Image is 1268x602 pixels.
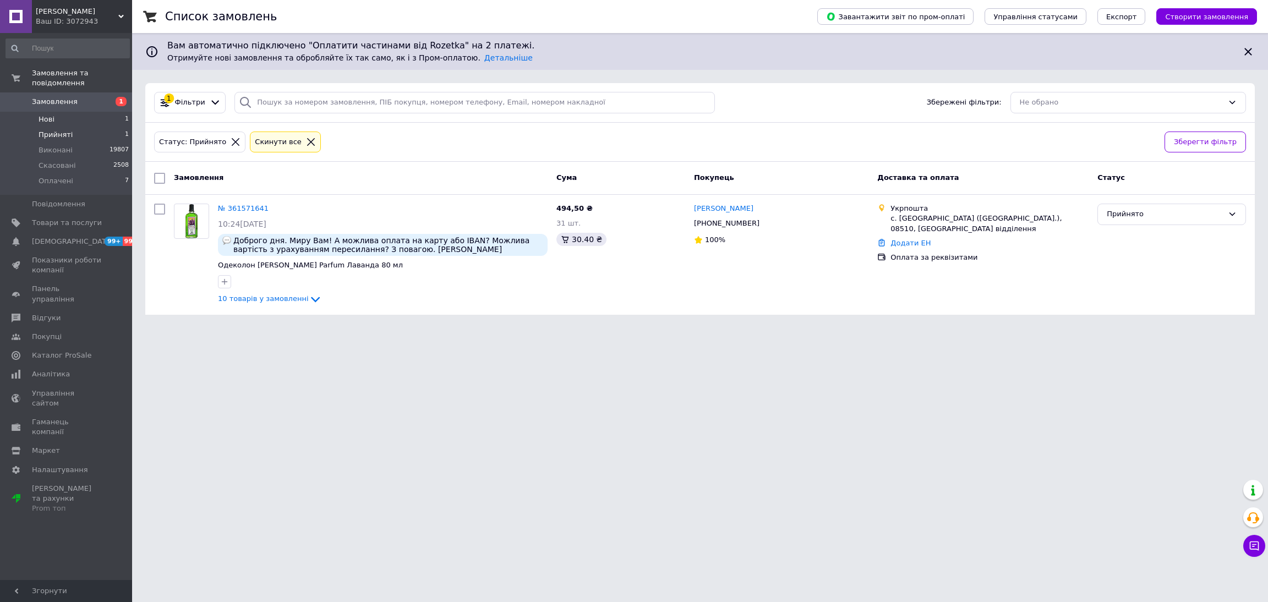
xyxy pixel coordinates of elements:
[985,8,1086,25] button: Управління статусами
[32,332,62,342] span: Покупці
[218,261,403,269] a: Одеколон [PERSON_NAME] Parfum Лаванда 80 мл
[1020,97,1223,108] div: Не обрано
[692,216,762,231] div: [PHONE_NUMBER]
[32,218,102,228] span: Товари та послуги
[125,130,129,140] span: 1
[32,68,132,88] span: Замовлення та повідомлення
[694,173,734,182] span: Покупець
[185,204,198,238] img: Фото товару
[556,233,606,246] div: 30.40 ₴
[1107,209,1223,220] div: Прийнято
[234,92,715,113] input: Пошук за номером замовлення, ПІБ покупця, номером телефону, Email, номером накладної
[32,284,102,304] span: Панель управління
[890,214,1089,233] div: с. [GEOGRAPHIC_DATA] ([GEOGRAPHIC_DATA].), 08510, [GEOGRAPHIC_DATA] відділення
[32,465,88,475] span: Налаштування
[32,369,70,379] span: Аналітика
[32,97,78,107] span: Замовлення
[32,351,91,360] span: Каталог ProSale
[218,294,322,303] a: 10 товарів у замовленні
[116,97,127,106] span: 1
[167,53,533,62] span: Отримуйте нові замовлення та обробляйте їх так само, як і з Пром-оплатою.
[32,417,102,437] span: Гаманець компанії
[36,17,132,26] div: Ваш ID: 3072943
[1156,8,1257,25] button: Створити замовлення
[32,504,102,513] div: Prom топ
[826,12,965,21] span: Завантажити звіт по пром-оплаті
[39,114,54,124] span: Нові
[890,204,1089,214] div: Укрпошта
[993,13,1078,21] span: Управління статусами
[222,236,231,245] img: :speech_balloon:
[556,173,577,182] span: Cума
[125,176,129,186] span: 7
[32,313,61,323] span: Відгуки
[705,236,725,244] span: 100%
[694,204,753,214] a: [PERSON_NAME]
[36,7,118,17] span: Віа Континент
[174,204,209,239] a: Фото товару
[32,237,113,247] span: [DEMOGRAPHIC_DATA]
[1097,8,1146,25] button: Експорт
[1165,132,1246,153] button: Зберегти фільтр
[233,236,543,254] span: Доброго дня. Миру Вам! А можлива оплата на карту або IBAN? Можлива вартість з урахуванням пересил...
[32,446,60,456] span: Маркет
[1097,173,1125,182] span: Статус
[927,97,1002,108] span: Збережені фільтри:
[1243,535,1265,557] button: Чат з покупцем
[484,53,533,62] a: Детальніше
[110,145,129,155] span: 19807
[174,173,223,182] span: Замовлення
[164,94,174,103] div: 1
[165,10,277,23] h1: Список замовлень
[32,255,102,275] span: Показники роботи компанії
[32,484,102,514] span: [PERSON_NAME] та рахунки
[6,39,130,58] input: Пошук
[556,204,593,212] span: 494,50 ₴
[125,114,129,124] span: 1
[218,294,309,303] span: 10 товарів у замовленні
[113,161,129,171] span: 2508
[39,145,73,155] span: Виконані
[1106,13,1137,21] span: Експорт
[32,388,102,408] span: Управління сайтом
[253,136,304,148] div: Cкинути все
[123,237,141,246] span: 99+
[890,253,1089,262] div: Оплата за реквізитами
[890,239,931,247] a: Додати ЕН
[175,97,205,108] span: Фільтри
[817,8,974,25] button: Завантажити звіт по пром-оплаті
[877,173,959,182] span: Доставка та оплата
[1165,13,1248,21] span: Створити замовлення
[218,204,269,212] a: № 361571641
[39,130,73,140] span: Прийняті
[39,176,73,186] span: Оплачені
[39,161,76,171] span: Скасовані
[157,136,228,148] div: Статус: Прийнято
[218,220,266,228] span: 10:24[DATE]
[1174,136,1237,148] span: Зберегти фільтр
[556,219,581,227] span: 31 шт.
[105,237,123,246] span: 99+
[1145,12,1257,20] a: Створити замовлення
[167,40,1233,52] span: Вам автоматично підключено "Оплатити частинами від Rozetka" на 2 платежі.
[32,199,85,209] span: Повідомлення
